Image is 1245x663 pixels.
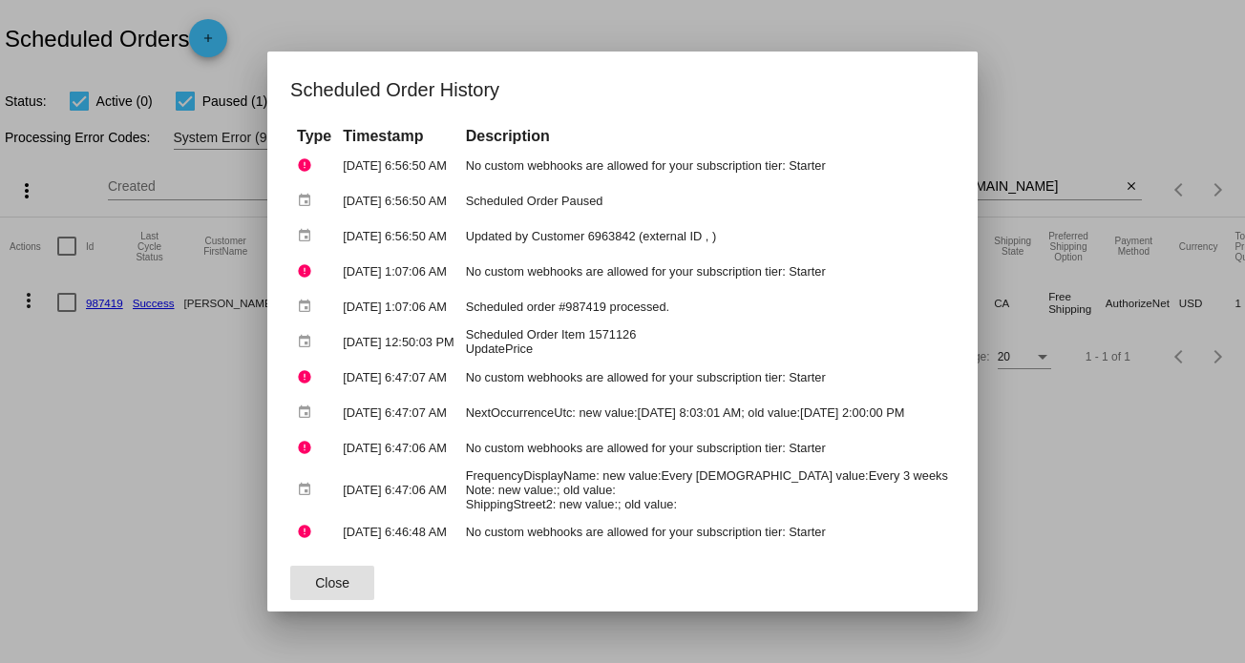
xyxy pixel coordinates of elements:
mat-icon: event [297,186,320,216]
mat-icon: error [297,257,320,286]
th: Type [292,126,336,147]
mat-icon: event [297,552,320,582]
span: Close [315,575,349,590]
mat-icon: event [297,327,320,357]
td: [DATE] 6:56:50 AM [338,149,458,182]
td: [DATE] 1:07:06 AM [338,290,458,323]
button: Close dialog [290,566,374,600]
mat-icon: error [297,517,320,547]
mat-icon: event [297,292,320,321]
td: [DATE] 6:56:50 AM [338,219,458,253]
td: [DATE] 6:47:07 AM [338,396,458,429]
td: No custom webhooks are allowed for your subscription tier: Starter [461,431,953,465]
mat-icon: event [297,221,320,251]
td: No custom webhooks are allowed for your subscription tier: Starter [461,149,953,182]
td: NextOccurrenceUtc: new value:[DATE] 8:03:01 AM; old value:[DATE] 2:00:00 PM [461,396,953,429]
td: [DATE] 6:47:06 AM [338,431,458,465]
td: [DATE] 12:50:03 PM [338,325,458,359]
td: Updated by Customer 6963842 (external ID , ) [461,219,953,253]
td: [DATE] 6:46:48 AM [338,515,458,549]
td: [DATE] 6:46:48 AM [338,550,458,584]
td: FrequencyDisplayName: new value:Every [DEMOGRAPHIC_DATA] value:Every 3 weeks Note: new value:; ol... [461,466,953,513]
mat-icon: error [297,433,320,463]
td: [DATE] 6:47:06 AM [338,466,458,513]
mat-icon: error [297,363,320,392]
td: [DATE] 1:07:06 AM [338,255,458,288]
td: NextOccurrenceUtc: new value:[DATE] 2:00:00 PM; old value:[DATE] 8:00:00 AM [461,550,953,584]
td: [DATE] 6:47:07 AM [338,361,458,394]
mat-icon: error [297,151,320,180]
td: Scheduled order #987419 processed. [461,290,953,323]
td: No custom webhooks are allowed for your subscription tier: Starter [461,515,953,549]
td: No custom webhooks are allowed for your subscription tier: Starter [461,361,953,394]
mat-icon: event [297,475,320,505]
th: Description [461,126,953,147]
td: Scheduled Order Item 1571126 UpdatePrice [461,325,953,359]
td: [DATE] 6:56:50 AM [338,184,458,218]
td: Scheduled Order Paused [461,184,953,218]
td: No custom webhooks are allowed for your subscription tier: Starter [461,255,953,288]
th: Timestamp [338,126,458,147]
h1: Scheduled Order History [290,74,955,105]
mat-icon: event [297,398,320,427]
